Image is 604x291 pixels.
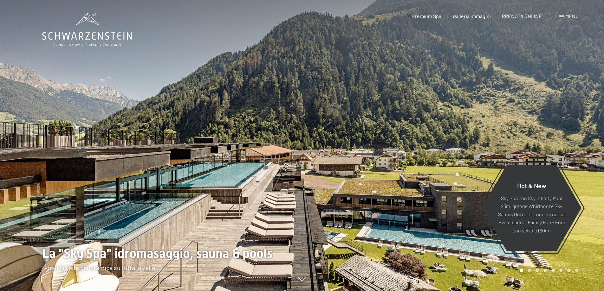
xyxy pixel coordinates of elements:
div: Carousel Page 3 [536,269,539,272]
span: Menu [565,13,579,19]
div: Carousel Page 5 [551,269,555,272]
p: Sky Spa con Sky infinity Pool 23m, grande Whirlpool e Sky Sauna, Outdoor Lounge, nuova Event saun... [497,194,566,234]
a: PRENOTA ONLINE [502,13,542,19]
div: Carousel Pagination [517,269,579,272]
div: Carousel Page 2 [528,269,531,272]
a: Galleria immagini [453,13,491,19]
div: Carousel Page 4 [543,269,547,272]
div: Carousel Page 7 [567,269,571,272]
a: Hot & New Sky Spa con Sky infinity Pool 23m, grande Whirlpool e Sky Sauna, Outdoor Lounge, nuova ... [481,164,582,251]
div: Carousel Page 8 [575,269,579,272]
span: Hot & New [517,181,546,189]
a: Premium Spa [412,13,441,19]
div: Carousel Page 1 (Current Slide) [520,269,523,272]
div: Carousel Page 6 [559,269,563,272]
